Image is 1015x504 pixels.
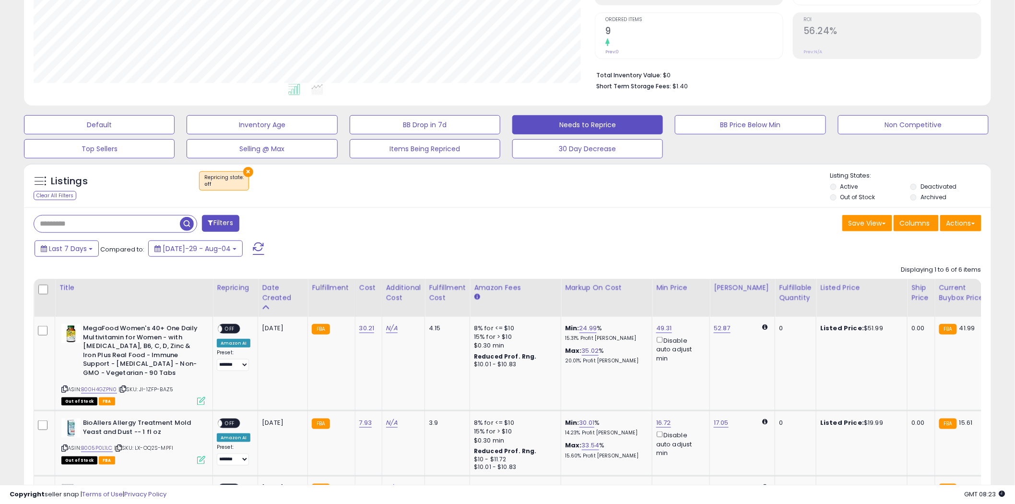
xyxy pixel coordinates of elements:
[565,441,645,459] div: %
[565,358,645,364] p: 20.01% Profit [PERSON_NAME]
[474,293,480,301] small: Amazon Fees.
[714,418,729,428] a: 17.05
[83,324,200,380] b: MegaFood Women's 40+ One Daily Multivitamin for Women - with [MEDICAL_DATA], B6, C, D, Zinc & Iro...
[474,419,554,427] div: 8% for <= $10
[10,490,166,499] div: seller snap | |
[565,335,645,342] p: 15.31% Profit [PERSON_NAME]
[656,430,702,457] div: Disable auto adjust min
[820,324,900,333] div: $51.99
[939,283,989,303] div: Current Buybox Price
[596,69,974,80] li: $0
[673,82,688,91] span: $1.40
[312,324,330,335] small: FBA
[830,171,991,180] p: Listing States:
[656,418,671,428] a: 16.72
[59,283,209,293] div: Title
[474,341,554,350] div: $0.30 min
[163,244,231,253] span: [DATE]-29 - Aug-04
[474,360,554,369] div: $10.01 - $10.83
[512,115,663,134] button: Needs to Reprice
[911,324,927,333] div: 0.00
[359,324,375,333] a: 30.21
[714,283,771,293] div: [PERSON_NAME]
[114,444,173,452] span: | SKU: LX-OQ2S-MPFI
[217,283,254,293] div: Repricing
[386,418,398,428] a: N/A
[51,175,88,188] h5: Listings
[512,139,663,158] button: 30 Day Decrease
[840,193,875,201] label: Out of Stock
[81,385,117,394] a: B00H4GZPN0
[803,25,981,38] h2: 56.24%
[605,25,783,38] h2: 9
[217,349,250,371] div: Preset:
[350,139,500,158] button: Items Being Repriced
[474,333,554,341] div: 15% for > $10
[565,430,645,436] p: 14.23% Profit [PERSON_NAME]
[82,490,123,499] a: Terms of Use
[34,191,76,200] div: Clear All Filters
[939,419,957,429] small: FBA
[474,352,537,360] b: Reduced Prof. Rng.
[386,324,398,333] a: N/A
[779,324,809,333] div: 0
[222,420,237,428] span: OFF
[582,441,600,450] a: 33.54
[312,283,351,293] div: Fulfillment
[61,456,97,465] span: All listings that are currently out of stock and unavailable for purchase on Amazon
[222,325,237,333] span: OFF
[474,463,554,471] div: $10.01 - $10.83
[429,419,462,427] div: 3.9
[838,115,989,134] button: Non Competitive
[565,418,579,427] b: Min:
[565,324,645,342] div: %
[474,283,557,293] div: Amazon Fees
[35,240,99,257] button: Last 7 Days
[359,418,372,428] a: 7.93
[940,215,981,231] button: Actions
[820,419,900,427] div: $19.99
[83,419,200,439] b: BioAllers Allergy Treatment Mold Yeast and Dust -- 1 fl oz
[820,283,903,293] div: Listed Price
[202,215,239,232] button: Filters
[429,324,462,333] div: 4.15
[605,49,619,55] small: Prev: 0
[99,397,115,406] span: FBA
[656,283,706,293] div: Min Price
[24,115,175,134] button: Default
[714,324,731,333] a: 52.87
[959,418,973,427] span: 15.61
[124,490,166,499] a: Privacy Policy
[656,335,702,363] div: Disable auto adjust min
[10,490,45,499] strong: Copyright
[474,427,554,436] div: 15% for > $10
[204,174,244,188] span: Repricing state :
[24,139,175,158] button: Top Sellers
[579,418,595,428] a: 30.01
[262,283,304,303] div: Date Created
[820,324,864,333] b: Listed Price:
[803,49,822,55] small: Prev: N/A
[939,324,957,335] small: FBA
[656,324,672,333] a: 49.31
[262,419,300,427] div: [DATE]
[565,453,645,459] p: 15.60% Profit [PERSON_NAME]
[565,347,645,364] div: %
[312,419,330,429] small: FBA
[605,17,783,23] span: Ordered Items
[217,444,250,466] div: Preset:
[565,441,582,450] b: Max:
[921,193,946,201] label: Archived
[596,71,661,79] b: Total Inventory Value:
[820,418,864,427] b: Listed Price:
[921,182,956,191] label: Deactivated
[49,244,87,253] span: Last 7 Days
[61,324,205,404] div: ASIN:
[779,283,812,303] div: Fulfillable Quantity
[911,419,927,427] div: 0.00
[911,283,931,303] div: Ship Price
[565,419,645,436] div: %
[217,339,250,348] div: Amazon AI
[204,181,244,188] div: off
[100,245,144,254] span: Compared to:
